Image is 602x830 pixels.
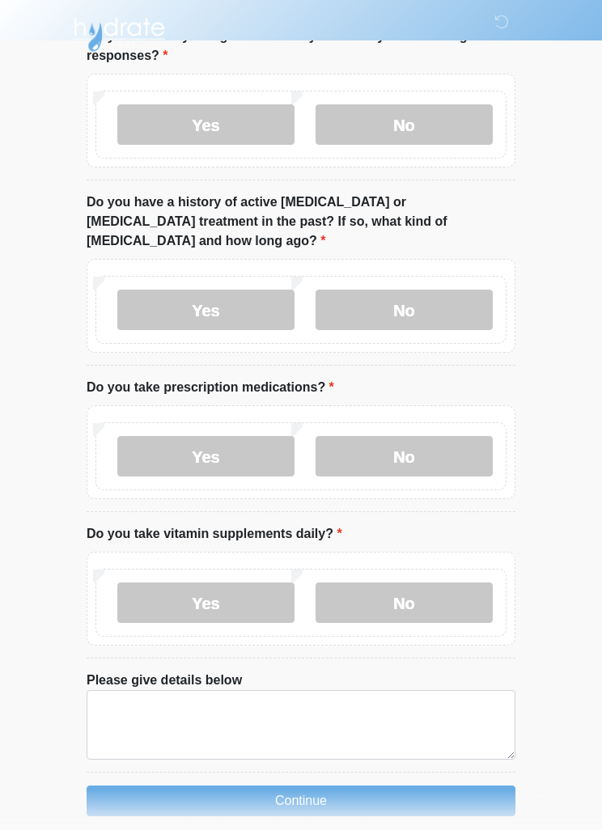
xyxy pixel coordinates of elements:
label: Do you have a history of active [MEDICAL_DATA] or [MEDICAL_DATA] treatment in the past? If so, wh... [87,193,515,251]
label: No [316,104,493,145]
label: No [316,290,493,330]
label: Do you take prescription medications? [87,378,334,397]
button: Continue [87,786,515,816]
img: Hydrate IV Bar - Scottsdale Logo [70,12,167,53]
label: No [316,436,493,476]
label: Yes [117,104,295,145]
label: Yes [117,290,295,330]
label: Yes [117,436,295,476]
label: Please give details below [87,671,242,690]
label: Do you take vitamin supplements daily? [87,524,342,544]
label: No [316,582,493,623]
label: Yes [117,582,295,623]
